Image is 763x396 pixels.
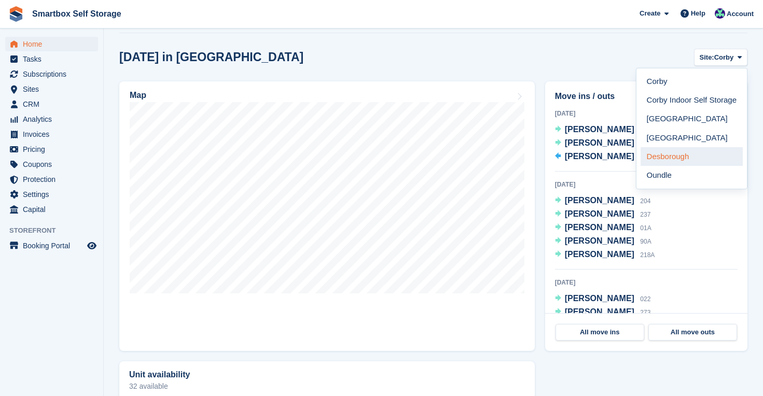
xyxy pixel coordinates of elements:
[694,49,747,66] button: Site: Corby
[23,82,85,96] span: Sites
[555,90,738,103] h2: Move ins / outs
[119,81,535,351] a: Map
[555,278,738,287] div: [DATE]
[565,196,634,205] span: [PERSON_NAME]
[640,224,651,232] span: 01A
[555,180,738,189] div: [DATE]
[565,209,634,218] span: [PERSON_NAME]
[5,112,98,126] a: menu
[23,142,85,157] span: Pricing
[640,309,650,316] span: 273
[641,129,743,147] a: [GEOGRAPHIC_DATA]
[5,172,98,187] a: menu
[5,82,98,96] a: menu
[641,166,743,185] a: Oundle
[9,225,103,236] span: Storefront
[555,235,651,248] a: [PERSON_NAME] 90A
[23,238,85,253] span: Booking Portal
[28,5,126,22] a: Smartbox Self Storage
[23,112,85,126] span: Analytics
[5,187,98,202] a: menu
[700,52,714,63] span: Site:
[5,67,98,81] a: menu
[727,9,754,19] span: Account
[565,138,634,147] span: [PERSON_NAME]
[555,292,651,306] a: [PERSON_NAME] 022
[640,197,650,205] span: 204
[555,194,651,208] a: [PERSON_NAME] 204
[555,306,651,319] a: [PERSON_NAME] 273
[129,383,525,390] p: 32 available
[23,67,85,81] span: Subscriptions
[5,127,98,142] a: menu
[119,50,303,64] h2: [DATE] in [GEOGRAPHIC_DATA]
[130,91,146,100] h2: Map
[565,307,634,316] span: [PERSON_NAME]
[23,37,85,51] span: Home
[565,250,634,259] span: [PERSON_NAME]
[555,208,651,221] a: [PERSON_NAME] 237
[129,370,190,379] h2: Unit availability
[86,239,98,252] a: Preview store
[555,137,651,150] a: [PERSON_NAME] 339
[641,91,743,110] a: Corby Indoor Self Storage
[640,238,651,245] span: 90A
[555,150,651,164] a: [PERSON_NAME] 323
[641,147,743,166] a: Desborough
[715,8,725,19] img: Roger Canham
[714,52,734,63] span: Corby
[8,6,24,22] img: stora-icon-8386f47178a22dfd0bd8f6a31ec36ba5ce8667c1dd55bd0f319d3a0aa187defe.svg
[640,8,660,19] span: Create
[565,294,634,303] span: [PERSON_NAME]
[648,324,737,341] a: All move outs
[640,251,655,259] span: 218A
[5,157,98,172] a: menu
[565,223,634,232] span: [PERSON_NAME]
[5,202,98,217] a: menu
[555,248,655,262] a: [PERSON_NAME] 218A
[640,211,650,218] span: 237
[641,73,743,91] a: Corby
[23,172,85,187] span: Protection
[23,127,85,142] span: Invoices
[691,8,705,19] span: Help
[565,152,634,161] span: [PERSON_NAME]
[555,123,723,137] a: [PERSON_NAME] [PERSON_NAME] 316
[23,202,85,217] span: Capital
[555,221,651,235] a: [PERSON_NAME] 01A
[5,52,98,66] a: menu
[641,110,743,129] a: [GEOGRAPHIC_DATA]
[23,52,85,66] span: Tasks
[5,238,98,253] a: menu
[555,109,738,118] div: [DATE]
[5,142,98,157] a: menu
[5,97,98,111] a: menu
[640,295,650,303] span: 022
[565,125,706,134] span: [PERSON_NAME] [PERSON_NAME]
[23,187,85,202] span: Settings
[556,324,644,341] a: All move ins
[23,97,85,111] span: CRM
[5,37,98,51] a: menu
[565,236,634,245] span: [PERSON_NAME]
[23,157,85,172] span: Coupons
